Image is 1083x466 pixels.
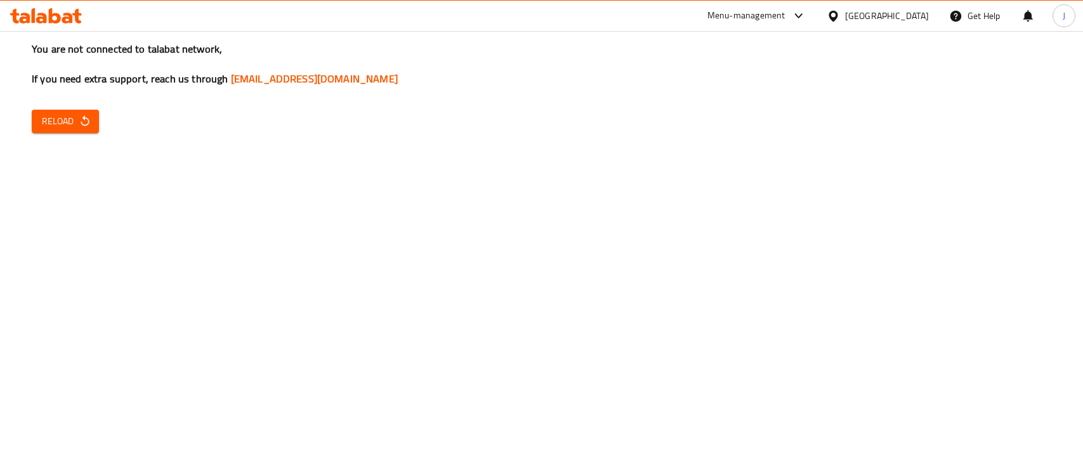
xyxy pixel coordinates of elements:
[1063,9,1065,23] span: J
[32,110,99,133] button: Reload
[42,113,89,129] span: Reload
[32,42,1051,86] h3: You are not connected to talabat network, If you need extra support, reach us through
[845,9,929,23] div: [GEOGRAPHIC_DATA]
[707,8,785,23] div: Menu-management
[231,69,398,88] a: [EMAIL_ADDRESS][DOMAIN_NAME]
